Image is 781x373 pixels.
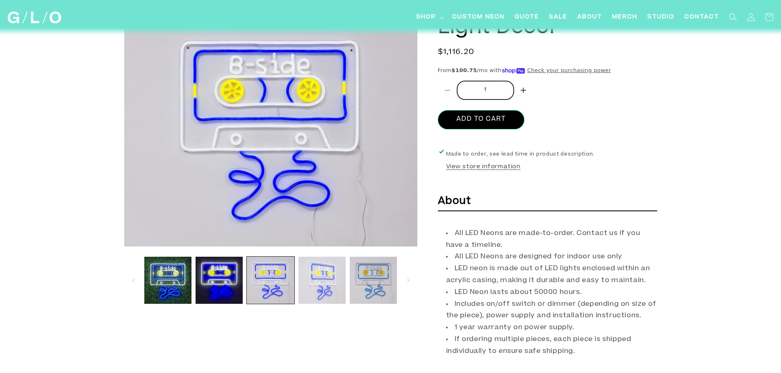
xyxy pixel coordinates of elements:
[446,150,595,158] p: Made to order, see lead time in product description.
[124,271,142,289] button: Slide left
[438,47,475,58] span: $1,116.20
[455,254,623,260] span: All LED Neons are designed for indoor use only
[607,8,642,27] a: Merch
[724,8,742,26] summary: Search
[447,8,510,27] a: Custom Neon
[416,13,436,22] span: Shop
[446,265,650,284] span: LED neon is made out of LED lights enclosed within an acrylic casing, making it durable and easy ...
[455,289,582,296] span: LED Neon lasts about 50000 hours.
[577,13,602,22] span: About
[515,13,539,22] span: Quote
[8,11,61,23] img: GLO Studio
[438,110,524,129] button: Add to cart
[5,9,64,27] a: GLO Studio
[642,8,679,27] a: Studio
[124,12,417,306] media-gallery: Gallery Viewer
[399,271,417,289] button: Slide right
[350,257,397,304] button: Load image 5 in gallery view
[446,301,656,319] span: Includes on/off switch or dimmer (depending on size of the piece), power supply and installation ...
[247,257,294,304] button: Load image 3 in gallery view
[455,324,574,331] span: 1 year warranty on power supply.
[612,13,638,22] span: Merch
[144,257,191,304] button: Load image 1 in gallery view
[684,13,719,22] span: Contact
[446,163,521,172] button: View store information
[647,13,674,22] span: Studio
[298,257,346,304] button: Load image 4 in gallery view
[510,8,544,27] a: Quote
[544,8,572,27] a: SALE
[633,258,781,373] iframe: Chat Widget
[196,257,243,304] button: Load image 2 in gallery view
[549,13,567,22] span: SALE
[438,197,471,206] b: About
[446,230,640,249] span: All LED Neons are made-to-order. Contact us if you have a timeline.
[572,8,607,27] a: About
[411,8,447,27] summary: Shop
[446,336,631,355] span: If ordering multiple pieces, each piece is shipped individually to ensure safe shipping.
[452,13,505,22] span: Custom Neon
[679,8,724,27] a: Contact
